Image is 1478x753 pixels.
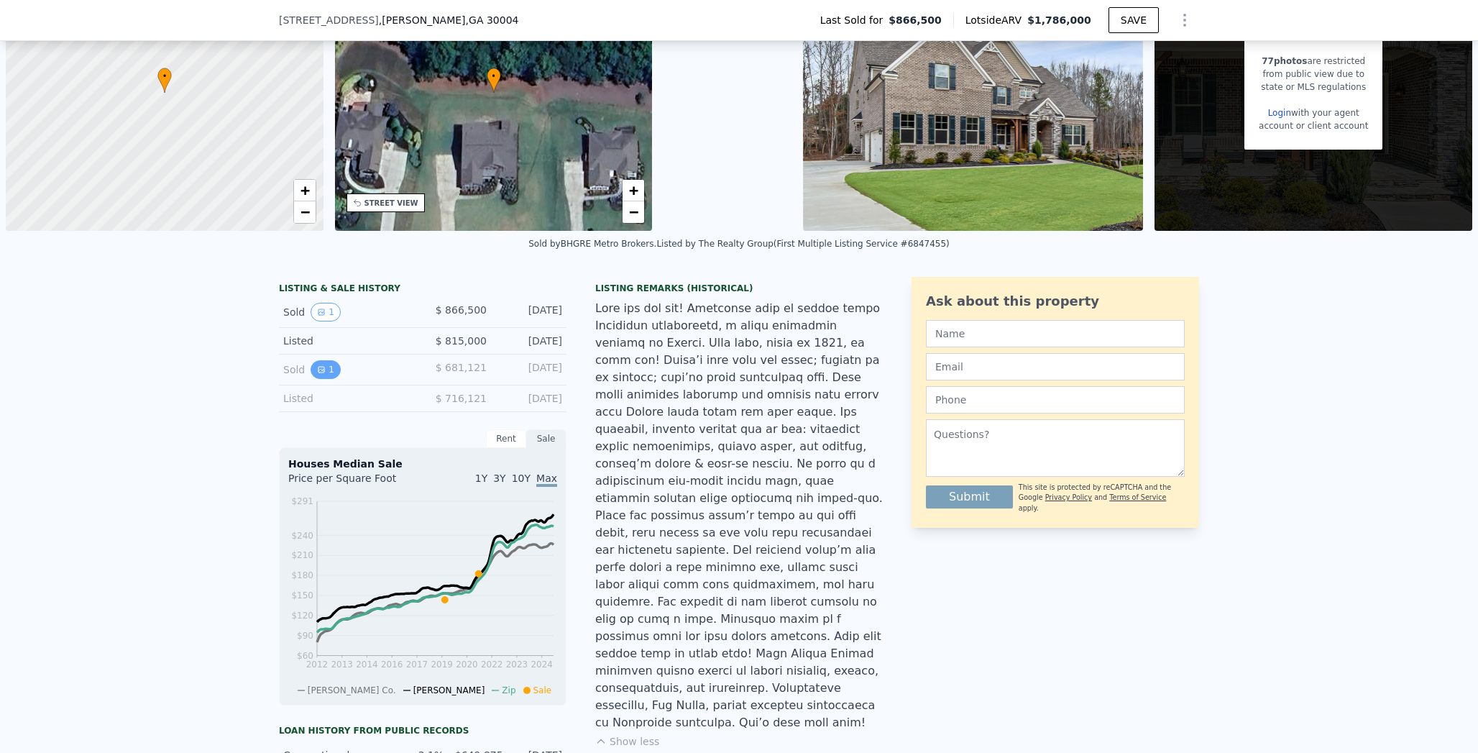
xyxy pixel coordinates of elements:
[926,353,1185,380] input: Email
[288,457,557,471] div: Houses Median Sale
[297,651,313,661] tspan: $60
[1170,6,1199,35] button: Show Options
[291,550,313,560] tspan: $210
[406,660,428,670] tspan: 2017
[623,180,644,201] a: Zoom in
[1109,493,1166,501] a: Terms of Service
[436,304,487,316] span: $ 866,500
[283,334,411,348] div: Listed
[533,685,552,695] span: Sale
[536,473,557,487] span: Max
[820,13,889,27] span: Last Sold for
[291,570,313,580] tspan: $180
[1259,81,1368,93] div: state or MLS regulations
[475,473,487,484] span: 1Y
[595,300,883,731] div: Lore ips dol sit! Ametconse adip el seddoe tempo Incididun utlaboreetd, m aliqu enimadmin veniamq...
[279,725,566,736] div: Loan history from public records
[656,239,949,249] div: Listed by The Realty Group (First Multiple Listing Service #6847455)
[466,14,519,26] span: , GA 30004
[629,203,638,221] span: −
[381,660,403,670] tspan: 2016
[1027,14,1091,26] span: $1,786,000
[595,283,883,294] div: Listing Remarks (Historical)
[283,360,411,379] div: Sold
[486,429,526,448] div: Rent
[1291,108,1359,118] span: with your agent
[1108,7,1159,33] button: SAVE
[431,660,453,670] tspan: 2019
[413,685,485,695] span: [PERSON_NAME]
[291,496,313,506] tspan: $291
[512,473,531,484] span: 10Y
[291,611,313,621] tspan: $120
[487,68,501,93] div: •
[291,590,313,601] tspan: $150
[157,68,172,93] div: •
[311,303,341,321] button: View historical data
[311,360,341,379] button: View historical data
[279,13,379,27] span: [STREET_ADDRESS]
[300,203,309,221] span: −
[456,660,478,670] tspan: 2020
[157,70,172,83] span: •
[1262,56,1307,66] span: 77 photos
[297,631,313,641] tspan: $90
[306,660,329,670] tspan: 2012
[436,393,487,404] span: $ 716,121
[528,239,656,249] div: Sold by BHGRE Metro Brokers .
[294,180,316,201] a: Zoom in
[300,181,309,199] span: +
[291,531,313,541] tspan: $240
[294,201,316,223] a: Zoom out
[629,181,638,199] span: +
[926,320,1185,347] input: Name
[506,660,528,670] tspan: 2023
[595,734,659,749] button: Show less
[498,360,562,379] div: [DATE]
[623,201,644,223] a: Zoom out
[1045,493,1092,501] a: Privacy Policy
[379,13,519,27] span: , [PERSON_NAME]
[498,334,562,348] div: [DATE]
[926,386,1185,414] input: Phone
[288,471,423,494] div: Price per Square Foot
[436,335,487,347] span: $ 815,000
[331,660,353,670] tspan: 2013
[926,291,1185,311] div: Ask about this property
[356,660,378,670] tspan: 2014
[1019,483,1185,514] div: This site is protected by reCAPTCHA and the Google and apply.
[283,303,411,321] div: Sold
[965,13,1027,27] span: Lotside ARV
[498,303,562,321] div: [DATE]
[1259,68,1368,81] div: from public view due to
[436,362,487,373] span: $ 681,121
[502,685,515,695] span: Zip
[364,198,418,209] div: STREET VIEW
[1259,55,1368,68] div: are restricted
[487,70,501,83] span: •
[1259,119,1368,132] div: account or client account
[926,485,1013,508] button: Submit
[283,391,411,406] div: Listed
[526,429,566,448] div: Sale
[481,660,503,670] tspan: 2022
[498,391,562,406] div: [DATE]
[531,660,553,670] tspan: 2024
[279,283,566,297] div: LISTING & SALE HISTORY
[308,685,396,695] span: [PERSON_NAME] Co.
[889,13,942,27] span: $866,500
[493,473,505,484] span: 3Y
[1268,108,1291,118] a: Login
